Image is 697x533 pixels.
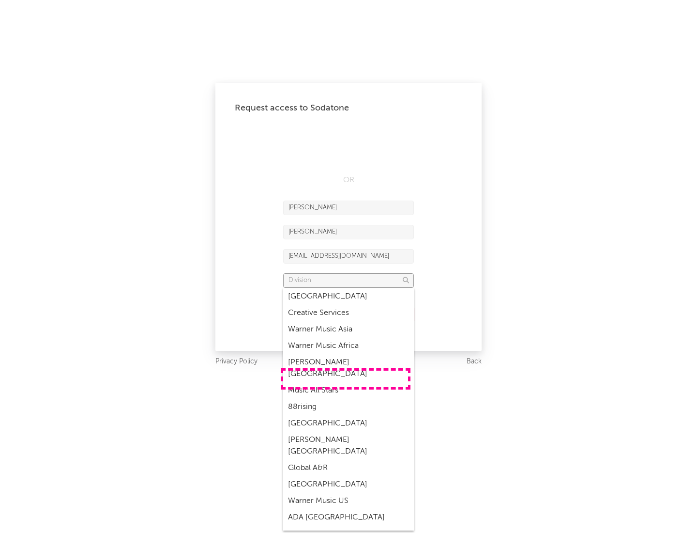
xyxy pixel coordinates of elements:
[283,249,414,264] input: Email
[283,460,414,476] div: Global A&R
[283,174,414,186] div: OR
[283,509,414,526] div: ADA [GEOGRAPHIC_DATA]
[283,354,414,382] div: [PERSON_NAME] [GEOGRAPHIC_DATA]
[283,201,414,215] input: First Name
[283,382,414,399] div: Music All Stars
[283,305,414,321] div: Creative Services
[283,273,414,288] input: Division
[283,415,414,432] div: [GEOGRAPHIC_DATA]
[283,288,414,305] div: [GEOGRAPHIC_DATA]
[467,356,482,368] a: Back
[283,399,414,415] div: 88rising
[235,102,462,114] div: Request access to Sodatone
[283,432,414,460] div: [PERSON_NAME] [GEOGRAPHIC_DATA]
[283,321,414,338] div: Warner Music Asia
[283,493,414,509] div: Warner Music US
[283,476,414,493] div: [GEOGRAPHIC_DATA]
[215,356,258,368] a: Privacy Policy
[283,338,414,354] div: Warner Music Africa
[283,225,414,239] input: Last Name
